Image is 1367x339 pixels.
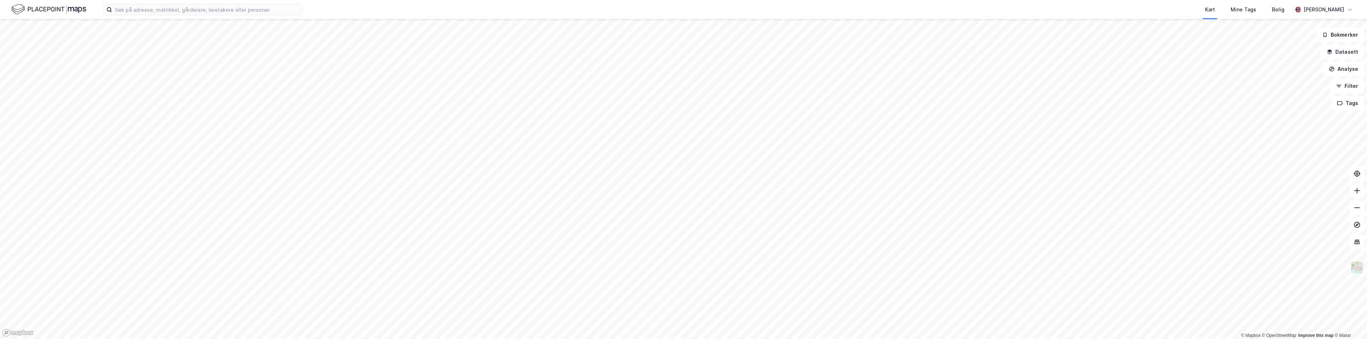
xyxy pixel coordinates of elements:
[11,3,86,16] img: logo.f888ab2527a4732fd821a326f86c7f29.svg
[1262,333,1297,338] a: OpenStreetMap
[1205,5,1215,14] div: Kart
[1321,45,1364,59] button: Datasett
[1331,305,1367,339] div: Kontrollprogram for chat
[1272,5,1284,14] div: Bolig
[1331,305,1367,339] iframe: Chat Widget
[1304,5,1344,14] div: [PERSON_NAME]
[1323,62,1364,76] button: Analyse
[1331,96,1364,110] button: Tags
[1350,261,1364,274] img: Z
[2,329,33,337] a: Mapbox homepage
[1316,28,1364,42] button: Bokmerker
[1231,5,1256,14] div: Mine Tags
[1241,333,1261,338] a: Mapbox
[1330,79,1364,93] button: Filter
[1298,333,1334,338] a: Improve this map
[112,4,302,15] input: Søk på adresse, matrikkel, gårdeiere, leietakere eller personer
